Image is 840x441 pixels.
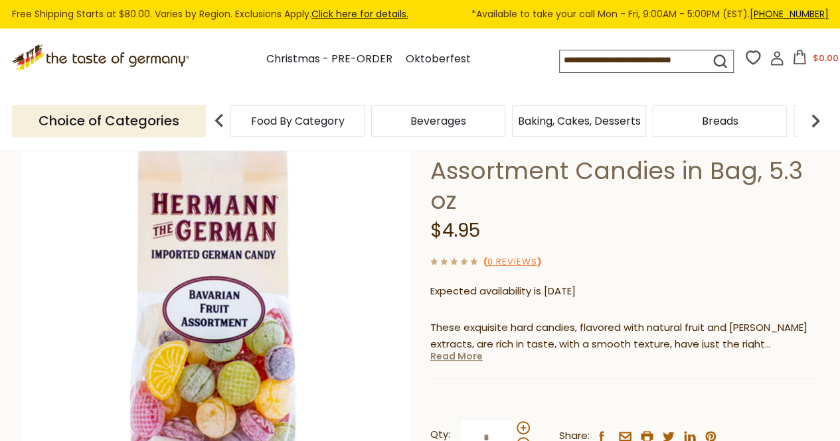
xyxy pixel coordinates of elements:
p: Choice of Categories [12,105,206,137]
a: [PHONE_NUMBER] [750,7,829,21]
span: ( ) [483,255,541,268]
a: Read More [430,349,483,363]
span: *Available to take your call Mon - Fri, 9:00AM - 5:00PM (EST). [471,7,829,22]
a: Beverages [410,116,466,126]
img: previous arrow [206,107,232,134]
img: next arrow [802,107,829,134]
div: Free Shipping Starts at $80.00. Varies by Region. Exclusions Apply. [12,7,829,22]
a: Breads [702,116,738,126]
a: Food By Category [251,116,345,126]
a: Click here for details. [311,7,408,21]
a: Oktoberfest [406,50,471,68]
span: $0.00 [812,52,838,64]
h1: Hermann Bavarian Fruit Assortment Candies in Bag, 5.3 oz [430,126,819,216]
p: These exquisite hard candies, flavored with natural fruit and [PERSON_NAME] extracts, are rich in... [430,320,819,353]
p: Expected availability is [DATE] [430,283,819,300]
a: Baking, Cakes, Desserts [518,116,641,126]
a: 0 Reviews [487,255,537,269]
span: $4.95 [430,218,480,243]
a: Christmas - PRE-ORDER [266,50,392,68]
